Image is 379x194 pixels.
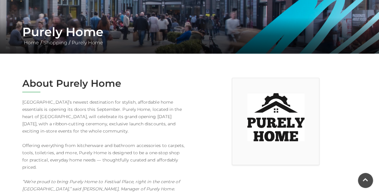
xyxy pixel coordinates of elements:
a: Shopping [42,40,69,45]
h2: About Purely Home [22,78,185,89]
a: Home [22,40,40,45]
h1: Purely Home [22,25,357,39]
div: / / [18,25,362,46]
a: Purely Home [70,40,105,45]
img: Purley Home at Festival Place [247,93,305,141]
